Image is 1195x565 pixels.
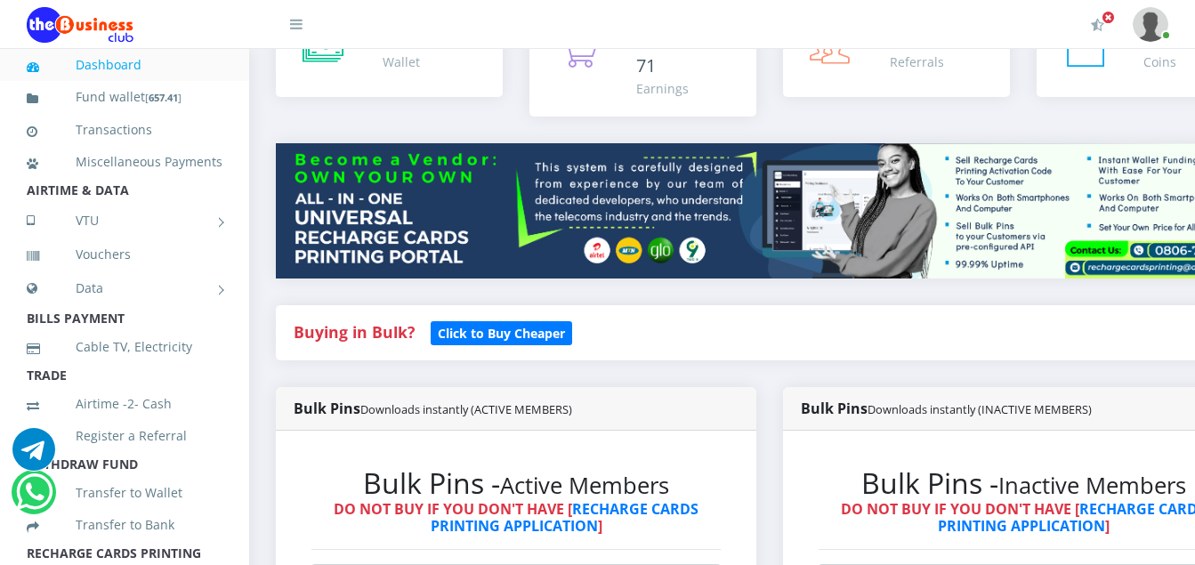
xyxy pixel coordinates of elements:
a: Transactions [27,109,222,150]
a: Dashboard [27,44,222,85]
a: VTU [27,198,222,243]
a: Chat for support [16,484,52,513]
strong: Bulk Pins [294,399,572,418]
small: Downloads instantly (ACTIVE MEMBERS) [360,401,572,417]
a: Airtime -2- Cash [27,383,222,424]
a: Register a Referral [27,416,222,456]
a: Miscellaneous Payments [27,141,222,182]
div: Wallet [383,52,424,71]
small: Active Members [500,470,669,501]
small: [ ] [145,91,182,104]
small: Downloads instantly (INACTIVE MEMBERS) [868,401,1092,417]
img: User [1133,7,1168,42]
a: Vouchers [27,234,222,275]
strong: Buying in Bulk? [294,321,415,343]
a: 0/0 Referrals [783,8,1010,97]
a: ₦170.50/₦171 Earnings [529,8,756,117]
a: RECHARGE CARDS PRINTING APPLICATION [431,499,699,536]
strong: DO NOT BUY IF YOU DON'T HAVE [ ] [334,499,698,536]
b: Click to Buy Cheaper [438,325,565,342]
a: Data [27,266,222,311]
img: Logo [27,7,133,43]
span: Activate Your Membership [1102,11,1115,24]
a: Click to Buy Cheaper [431,321,572,343]
a: Transfer to Wallet [27,472,222,513]
a: Fund wallet[657.41] [27,77,222,118]
a: Chat for support [12,441,55,471]
a: Cable TV, Electricity [27,327,222,367]
strong: Bulk Pins [801,399,1092,418]
div: Coins [1143,52,1176,71]
b: 657.41 [149,91,178,104]
small: Inactive Members [998,470,1186,501]
h2: Bulk Pins - [311,466,721,500]
a: Transfer to Bank [27,504,222,545]
i: Activate Your Membership [1091,18,1104,32]
a: ₦657 Wallet [276,8,503,97]
div: Earnings [636,79,739,98]
div: Referrals [890,52,944,71]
